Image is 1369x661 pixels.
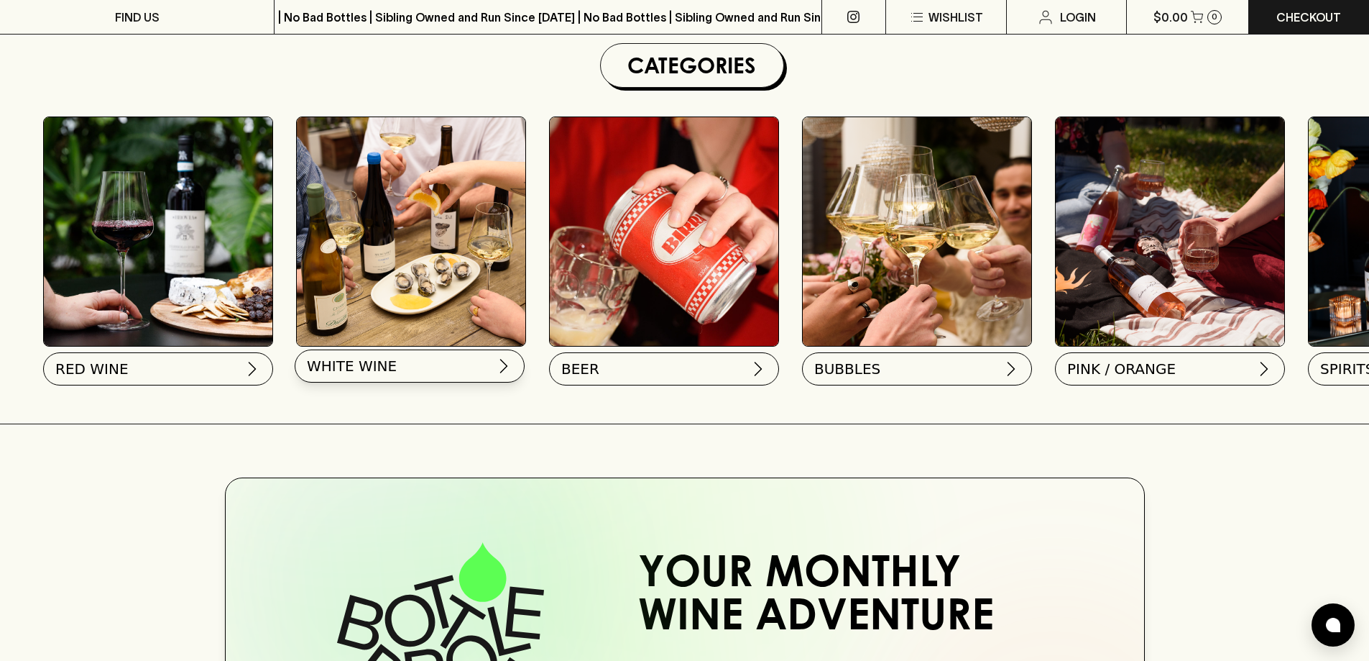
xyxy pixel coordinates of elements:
span: PINK / ORANGE [1067,359,1176,379]
img: 2022_Festive_Campaign_INSTA-16 1 [803,117,1031,346]
span: BEER [561,359,599,379]
button: PINK / ORANGE [1055,352,1285,386]
span: WHITE WINE [307,356,397,376]
span: RED WINE [55,359,129,379]
p: FIND US [115,9,160,26]
button: WHITE WINE [295,350,525,383]
img: chevron-right.svg [1002,360,1020,378]
img: chevron-right.svg [750,360,767,378]
img: Red Wine Tasting [44,117,272,346]
img: gospel_collab-2 1 [1056,117,1284,346]
p: Login [1060,9,1096,26]
button: BEER [549,352,779,386]
p: 0 [1212,13,1217,21]
p: Wishlist [928,9,983,26]
img: BIRRA_GOOD-TIMES_INSTA-2 1/optimise?auth=Mjk3MjY0ODMzMw__ [550,117,778,346]
img: chevron-right.svg [495,357,512,375]
img: chevron-right.svg [1255,360,1273,378]
p: Checkout [1276,9,1341,26]
img: chevron-right.svg [244,360,261,378]
h2: Your Monthly Wine Adventure [638,555,1052,641]
button: BUBBLES [802,352,1032,386]
h1: Categories [607,50,778,81]
img: bubble-icon [1326,618,1340,632]
p: $0.00 [1153,9,1188,26]
button: RED WINE [43,352,273,386]
span: BUBBLES [814,359,880,379]
img: optimise [297,117,525,346]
